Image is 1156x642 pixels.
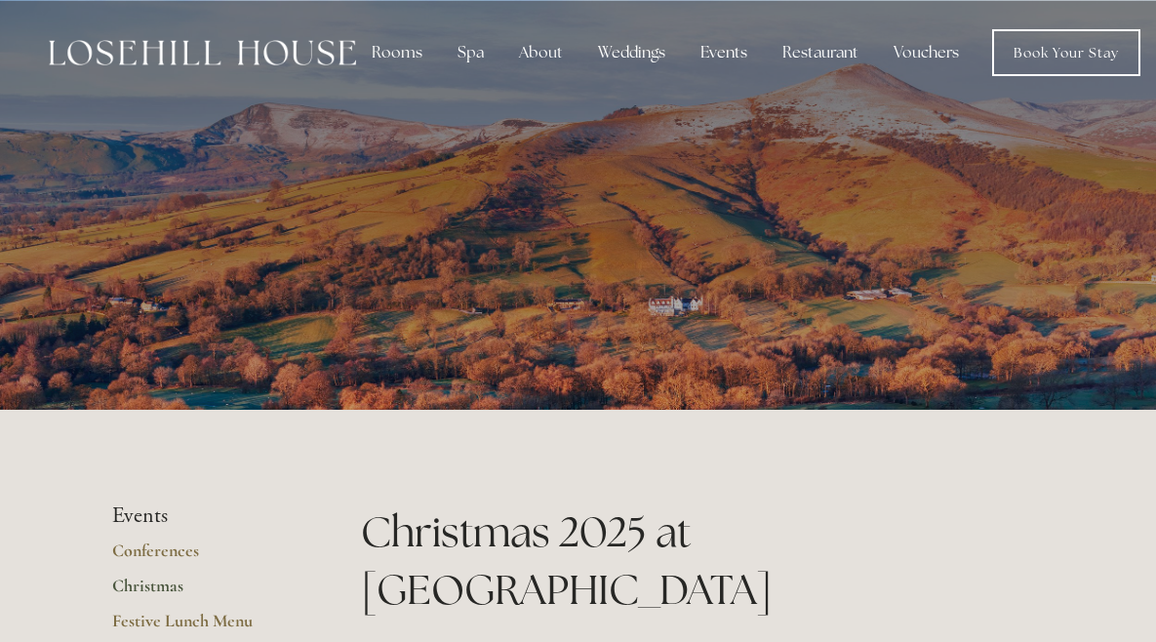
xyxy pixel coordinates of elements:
[582,33,681,72] div: Weddings
[503,33,578,72] div: About
[112,503,299,529] li: Events
[767,33,874,72] div: Restaurant
[356,33,438,72] div: Rooms
[685,33,763,72] div: Events
[878,33,975,72] a: Vouchers
[992,29,1140,76] a: Book Your Stay
[49,40,356,65] img: Losehill House
[112,540,299,575] a: Conferences
[361,503,1045,619] h1: Christmas 2025 at [GEOGRAPHIC_DATA]
[112,575,299,610] a: Christmas
[442,33,499,72] div: Spa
